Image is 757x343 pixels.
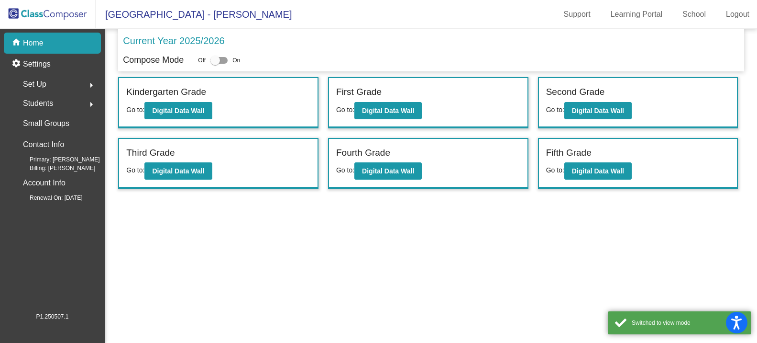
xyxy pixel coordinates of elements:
[632,319,744,327] div: Switched to view mode
[572,107,624,114] b: Digital Data Wall
[11,37,23,49] mat-icon: home
[546,106,564,114] span: Go to:
[564,102,632,119] button: Digital Data Wall
[336,85,382,99] label: First Grade
[152,167,204,175] b: Digital Data Wall
[96,7,292,22] span: [GEOGRAPHIC_DATA] - [PERSON_NAME]
[336,106,354,114] span: Go to:
[123,54,184,67] p: Compose Mode
[14,155,100,164] span: Primary: [PERSON_NAME]
[336,146,390,160] label: Fourth Grade
[23,138,64,151] p: Contact Info
[336,166,354,174] span: Go to:
[564,162,632,180] button: Digital Data Wall
[126,106,144,114] span: Go to:
[675,7,713,22] a: School
[86,80,97,91] mat-icon: arrow_right
[126,146,175,160] label: Third Grade
[23,78,46,91] span: Set Up
[144,102,212,119] button: Digital Data Wall
[11,58,23,70] mat-icon: settings
[546,166,564,174] span: Go to:
[362,107,414,114] b: Digital Data Wall
[718,7,757,22] a: Logout
[362,167,414,175] b: Digital Data Wall
[354,162,422,180] button: Digital Data Wall
[572,167,624,175] b: Digital Data Wall
[198,56,206,65] span: Off
[546,85,605,99] label: Second Grade
[123,34,224,48] p: Current Year 2025/2026
[126,166,144,174] span: Go to:
[603,7,670,22] a: Learning Portal
[14,164,95,172] span: Billing: [PERSON_NAME]
[23,37,44,49] p: Home
[23,58,51,70] p: Settings
[23,97,53,110] span: Students
[232,56,240,65] span: On
[23,176,66,190] p: Account Info
[556,7,598,22] a: Support
[546,146,592,160] label: Fifth Grade
[144,162,212,180] button: Digital Data Wall
[152,107,204,114] b: Digital Data Wall
[126,85,206,99] label: Kindergarten Grade
[86,99,97,110] mat-icon: arrow_right
[23,117,69,130] p: Small Groups
[14,194,82,202] span: Renewal On: [DATE]
[354,102,422,119] button: Digital Data Wall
